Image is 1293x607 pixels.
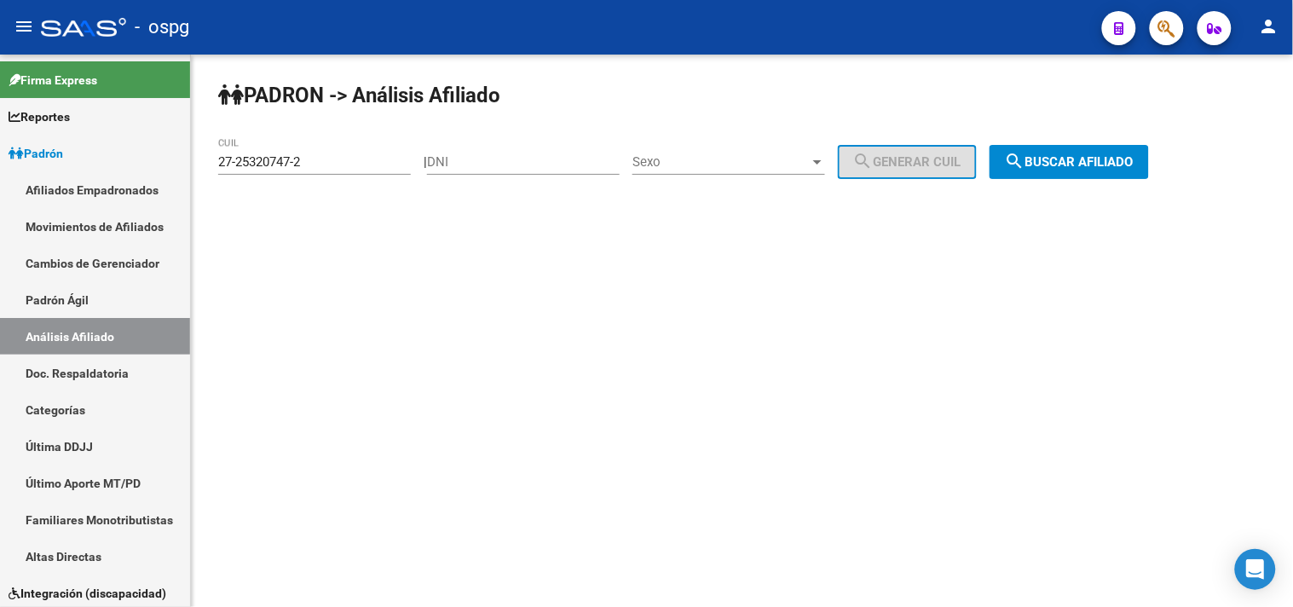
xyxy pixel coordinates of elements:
[218,84,500,107] strong: PADRON -> Análisis Afiliado
[1005,154,1134,170] span: Buscar afiliado
[9,71,97,90] span: Firma Express
[838,145,977,179] button: Generar CUIL
[14,16,34,37] mat-icon: menu
[1005,151,1025,171] mat-icon: search
[9,107,70,126] span: Reportes
[9,144,63,163] span: Padrón
[990,145,1149,179] button: Buscar afiliado
[853,151,874,171] mat-icon: search
[424,154,990,170] div: |
[632,154,810,170] span: Sexo
[9,584,166,603] span: Integración (discapacidad)
[853,154,961,170] span: Generar CUIL
[1235,549,1276,590] div: Open Intercom Messenger
[1259,16,1279,37] mat-icon: person
[135,9,189,46] span: - ospg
